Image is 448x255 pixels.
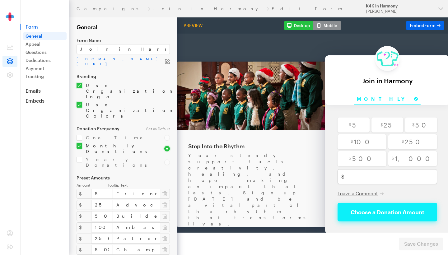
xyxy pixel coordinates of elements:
a: General [23,32,67,40]
a: [DOMAIN_NAME][URL] [77,57,165,67]
label: Preset Amounts [77,175,170,180]
button: Leave a Comment [184,157,231,163]
div: K4K in Harmony [366,3,433,9]
div: $ [77,189,91,199]
span: Leave a Comment [184,157,224,163]
label: Donation Frequency [77,126,139,131]
div: Step Into the Rhythm [35,109,159,116]
label: Use Organization Logo [82,83,170,100]
div: $ [77,222,91,232]
a: Emails [20,88,69,94]
a: Tracking [23,73,67,80]
img: Screen_Shot_2025-09-12_at_5.36.45_PM.png [22,28,172,96]
button: Choose a Donation Amount [184,169,284,188]
a: Questions [23,49,67,56]
span: Form [20,24,69,30]
a: Dedications [23,57,67,64]
div: [PERSON_NAME] [366,9,433,14]
label: Use Organization Colors [82,102,170,119]
label: Form Name [77,38,170,43]
div: $ [77,211,91,221]
label: Tooltip Text [108,183,170,188]
a: EmbedForm [406,21,444,30]
a: Join in Harmony [153,6,264,11]
div: Your steady support fuels creativity, healing, and hope — making an impact that lasts. Sign up [D... [35,119,159,193]
button: Mobile [313,21,341,30]
a: Embeds [20,98,69,104]
label: Branding [77,74,170,79]
div: Join in Harmony [178,44,290,51]
div: $ [77,245,91,255]
label: Amount [77,183,108,188]
div: $ [77,200,91,210]
div: $ [77,234,91,243]
a: Appeal [23,40,67,48]
span: Form [424,23,436,28]
a: Payment [23,65,67,72]
div: Preview [181,23,205,28]
span: Embed [410,23,436,28]
div: Set as Default [142,126,174,131]
a: Campaigns [77,6,145,11]
h2: General [77,24,170,30]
